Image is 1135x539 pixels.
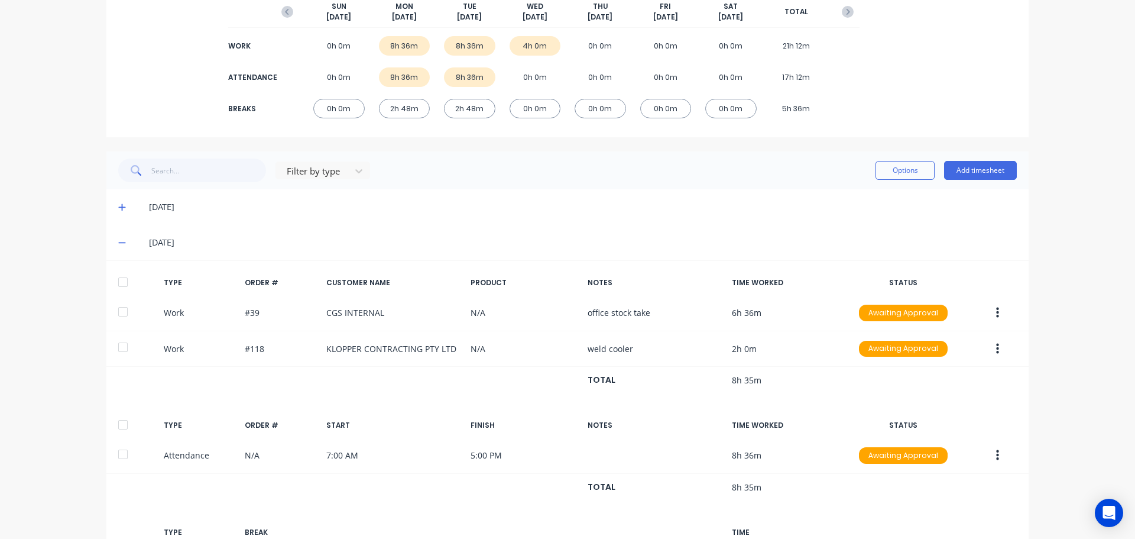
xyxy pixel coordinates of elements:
div: FINISH [471,420,578,431]
div: [DATE] [149,201,1017,214]
div: CUSTOMER NAME [326,277,461,288]
div: 8h 36m [444,67,495,87]
span: MON [395,1,413,12]
div: TIME [732,527,839,538]
div: TYPE [164,277,236,288]
div: 0h 0m [705,99,757,118]
div: Awaiting Approval [859,305,948,321]
span: FRI [660,1,671,12]
div: [DATE] [149,236,1017,249]
div: 0h 0m [575,99,626,118]
span: [DATE] [653,12,678,22]
div: ORDER # [245,277,317,288]
span: SUN [332,1,346,12]
div: 0h 0m [575,36,626,56]
div: 0h 0m [313,67,365,87]
div: WORK [228,41,275,51]
div: 0h 0m [313,99,365,118]
div: Open Intercom Messenger [1095,499,1123,527]
div: 0h 0m [640,36,692,56]
div: ORDER # [245,420,317,431]
div: PRODUCT [471,277,578,288]
div: NOTES [588,420,722,431]
div: BREAK [245,527,317,538]
button: Add timesheet [944,161,1017,180]
div: 0h 0m [705,36,757,56]
div: 0h 0m [575,67,626,87]
div: NOTES [588,277,722,288]
span: THU [593,1,608,12]
span: [DATE] [588,12,612,22]
div: 0h 0m [313,36,365,56]
div: 5h 36m [771,99,822,118]
div: TYPE [164,527,236,538]
span: TOTAL [784,7,808,17]
div: 8h 36m [444,36,495,56]
span: [DATE] [326,12,351,22]
div: 0h 0m [705,67,757,87]
div: 21h 12m [771,36,822,56]
div: Awaiting Approval [859,341,948,357]
div: STATUS [849,420,957,431]
div: TIME WORKED [732,277,839,288]
div: TIME WORKED [732,420,839,431]
div: 17h 12m [771,67,822,87]
div: 8h 36m [379,36,430,56]
div: 8h 36m [379,67,430,87]
span: WED [527,1,543,12]
span: [DATE] [457,12,482,22]
span: [DATE] [523,12,547,22]
div: 2h 48m [444,99,495,118]
span: [DATE] [718,12,743,22]
div: 4h 0m [510,36,561,56]
div: Awaiting Approval [859,447,948,464]
div: TYPE [164,420,236,431]
input: Search... [151,159,267,182]
div: 0h 0m [640,67,692,87]
div: STATUS [849,277,957,288]
div: ATTENDANCE [228,72,275,83]
div: 0h 0m [640,99,692,118]
div: BREAKS [228,104,275,114]
div: START [326,420,461,431]
span: [DATE] [392,12,417,22]
span: SAT [724,1,738,12]
div: 2h 48m [379,99,430,118]
div: 0h 0m [510,67,561,87]
button: Options [875,161,935,180]
div: 0h 0m [510,99,561,118]
span: TUE [463,1,476,12]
